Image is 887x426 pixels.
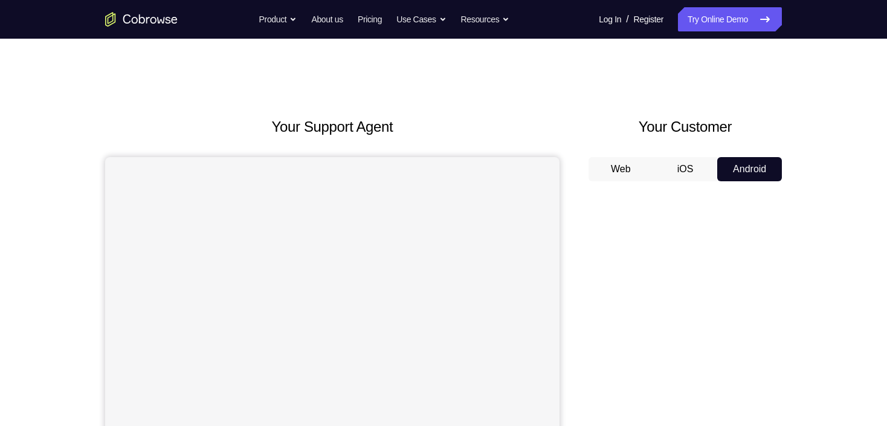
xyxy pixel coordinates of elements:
button: Android [717,157,782,181]
a: About us [311,7,343,31]
button: Web [589,157,653,181]
button: Product [259,7,297,31]
h2: Your Customer [589,116,782,138]
a: Go to the home page [105,12,178,27]
button: Resources [461,7,510,31]
span: / [626,12,628,27]
h2: Your Support Agent [105,116,560,138]
a: Register [634,7,663,31]
a: Log In [599,7,621,31]
a: Try Online Demo [678,7,782,31]
button: iOS [653,157,718,181]
button: Use Cases [396,7,446,31]
a: Pricing [358,7,382,31]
